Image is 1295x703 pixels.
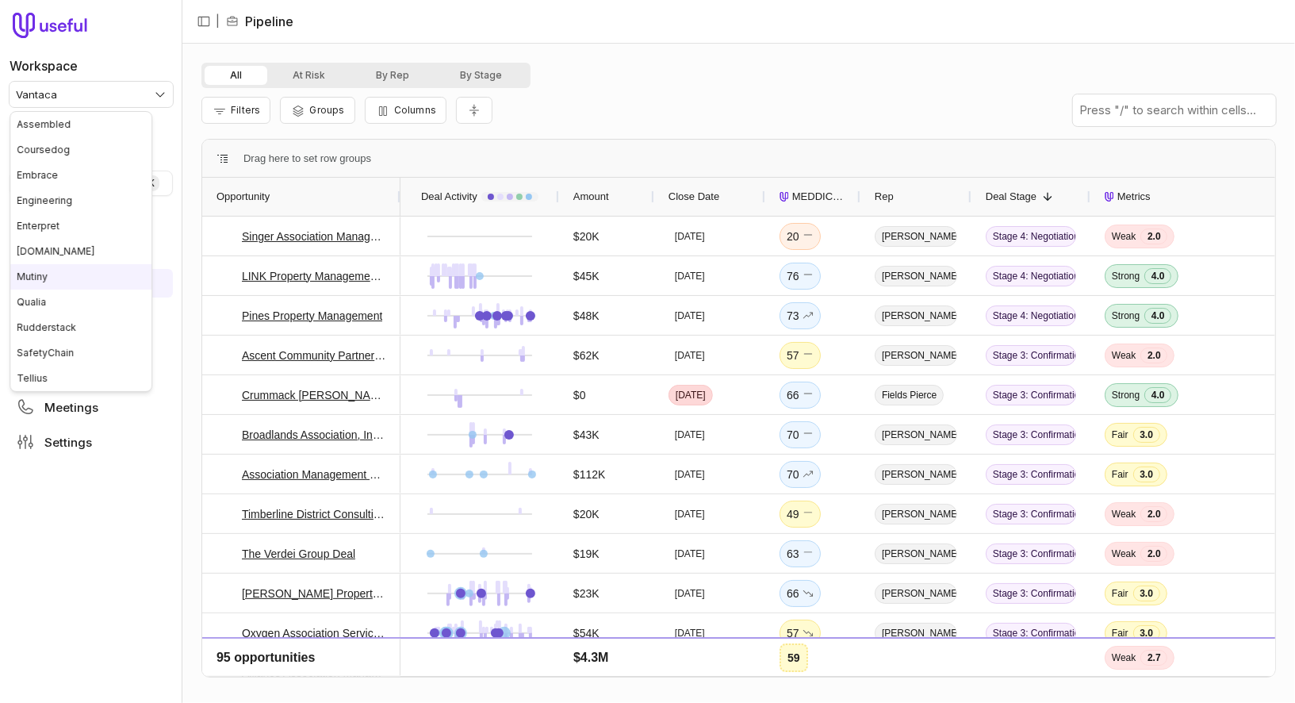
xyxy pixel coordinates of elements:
[17,118,71,130] span: Assembled
[17,220,59,232] span: Enterpret
[17,245,94,257] span: [DOMAIN_NAME]
[17,321,76,333] span: Rudderstack
[17,194,72,206] span: Engineering
[17,271,48,282] span: Mutiny
[17,372,48,384] span: Tellius
[17,347,74,359] span: SafetyChain
[17,169,58,181] span: Embrace
[17,144,70,156] span: Coursedog
[17,296,46,308] span: Qualia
